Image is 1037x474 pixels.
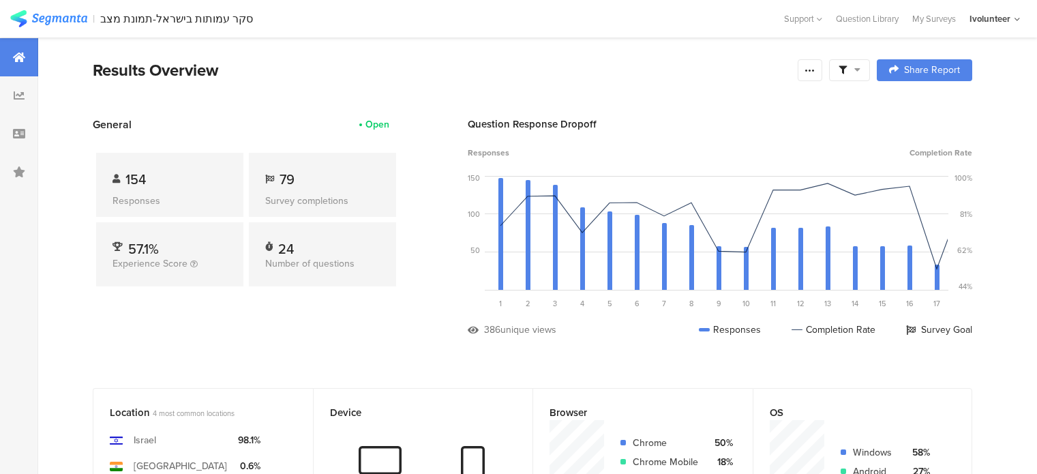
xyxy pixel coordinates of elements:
[468,117,972,132] div: Question Response Dropoff
[770,405,933,420] div: OS
[100,12,253,25] div: סקר עמותות בישראל-תמונת מצב
[553,298,557,309] span: 3
[125,169,146,190] span: 154
[906,298,914,309] span: 16
[792,323,875,337] div: Completion Rate
[607,298,612,309] span: 5
[93,11,95,27] div: |
[709,455,733,469] div: 18%
[960,209,972,220] div: 81%
[904,65,960,75] span: Share Report
[699,323,761,337] div: Responses
[959,281,972,292] div: 44%
[797,298,805,309] span: 12
[906,323,972,337] div: Survey Goal
[10,10,87,27] img: segmanta logo
[770,298,776,309] span: 11
[500,323,556,337] div: unique views
[265,194,380,208] div: Survey completions
[635,298,640,309] span: 6
[112,194,227,208] div: Responses
[957,245,972,256] div: 62%
[633,436,698,450] div: Chrome
[468,209,480,220] div: 100
[526,298,530,309] span: 2
[134,433,156,447] div: Israel
[689,298,693,309] span: 8
[829,12,905,25] a: Question Library
[280,169,295,190] span: 79
[484,323,500,337] div: 386
[93,117,132,132] span: General
[933,298,940,309] span: 17
[784,8,822,29] div: Support
[238,459,260,473] div: 0.6%
[852,298,858,309] span: 14
[910,147,972,159] span: Completion Rate
[580,298,584,309] span: 4
[824,298,831,309] span: 13
[468,147,509,159] span: Responses
[717,298,721,309] span: 9
[905,12,963,25] a: My Surveys
[153,408,235,419] span: 4 most common locations
[365,117,389,132] div: Open
[110,405,274,420] div: Location
[709,436,733,450] div: 50%
[879,298,886,309] span: 15
[662,298,666,309] span: 7
[633,455,698,469] div: Chrome Mobile
[470,245,480,256] div: 50
[742,298,750,309] span: 10
[93,58,791,83] div: Results Overview
[134,459,227,473] div: [GEOGRAPHIC_DATA]
[330,405,494,420] div: Device
[499,298,502,309] span: 1
[265,256,355,271] span: Number of questions
[906,445,930,460] div: 58%
[970,12,1010,25] div: Ivolunteer
[468,173,480,183] div: 150
[550,405,714,420] div: Browser
[128,239,159,259] span: 57.1%
[278,239,294,252] div: 24
[955,173,972,183] div: 100%
[238,433,260,447] div: 98.1%
[853,445,895,460] div: Windows
[112,256,187,271] span: Experience Score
